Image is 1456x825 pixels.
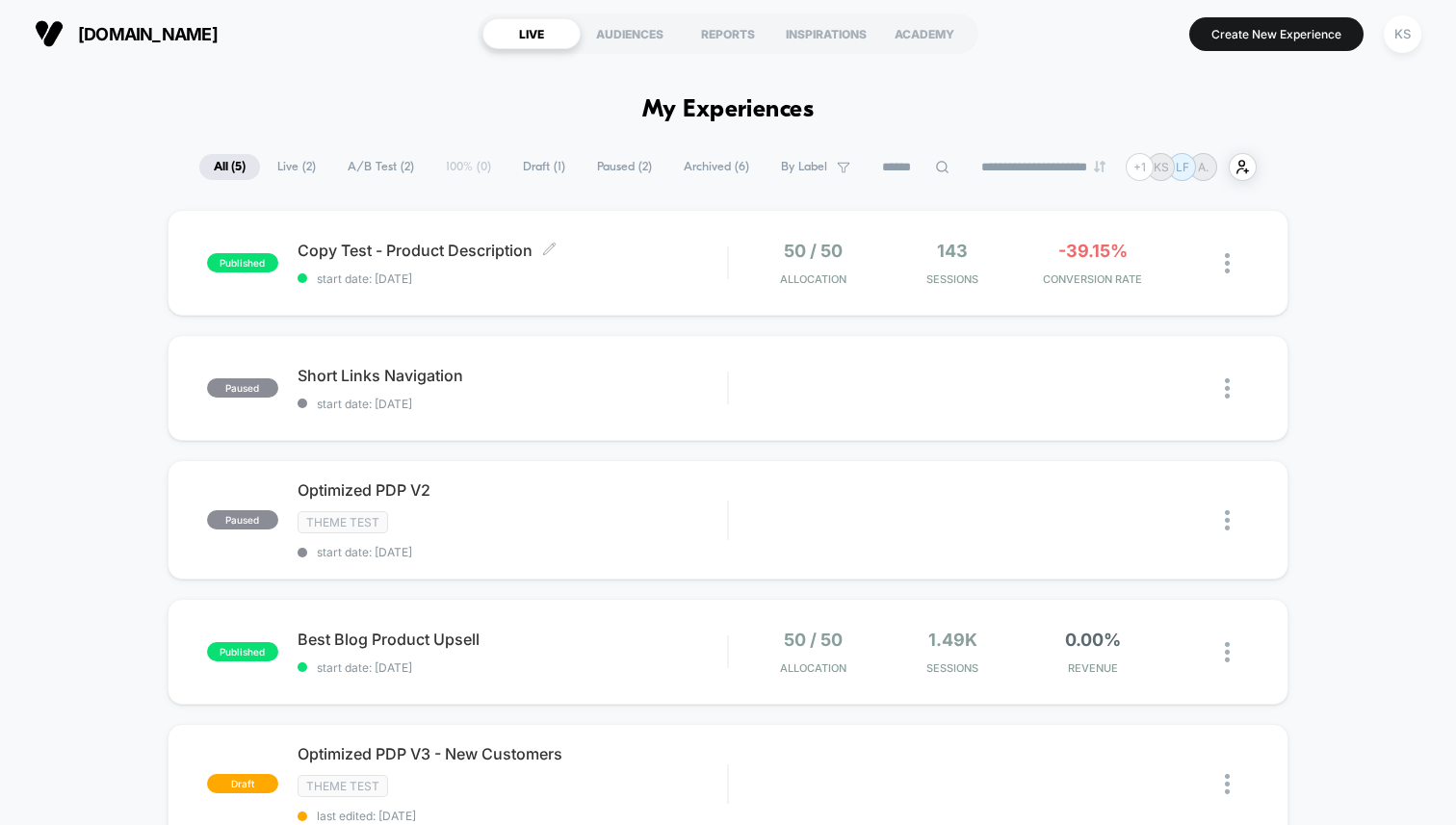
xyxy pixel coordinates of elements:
div: LIVE [482,18,581,49]
span: draft [207,774,278,793]
span: REVENUE [1027,661,1157,675]
span: Best Blog Product Upsell [298,630,727,649]
img: end [1094,161,1105,172]
span: paused [207,378,278,398]
img: close [1225,510,1230,530]
span: By Label [781,160,827,174]
span: Allocation [780,661,846,675]
span: Archived ( 6 ) [669,154,764,180]
span: published [207,253,278,272]
span: Allocation [780,272,846,286]
span: Draft ( 1 ) [508,154,580,180]
span: Optimized PDP V3 - New Customers [298,744,727,763]
span: Sessions [888,272,1018,286]
span: [DOMAIN_NAME] [78,24,218,44]
span: 50 / 50 [784,241,843,261]
img: Visually logo [35,19,64,48]
div: AUDIENCES [581,18,679,49]
span: Copy Test - Product Description [298,241,727,260]
span: Theme Test [298,511,388,533]
span: last edited: [DATE] [298,809,727,823]
button: Create New Experience [1189,17,1364,51]
span: paused [207,510,278,529]
img: close [1225,253,1230,273]
span: All ( 5 ) [199,154,260,180]
span: -39.15% [1058,241,1128,261]
span: start date: [DATE] [298,660,727,675]
span: A/B Test ( 2 ) [333,154,429,180]
span: published [207,642,278,661]
button: [DOMAIN_NAME] [29,18,223,49]
span: start date: [DATE] [298,397,727,411]
span: 0.00% [1065,630,1121,650]
div: KS [1384,15,1421,53]
span: CONVERSION RATE [1027,272,1157,286]
p: LF [1176,160,1189,174]
span: 143 [937,241,968,261]
span: Sessions [888,661,1018,675]
span: 1.49k [928,630,977,650]
div: + 1 [1126,153,1154,181]
img: close [1225,774,1230,794]
h1: My Experiences [642,96,815,124]
span: Theme Test [298,775,388,797]
span: 50 / 50 [784,630,843,650]
img: close [1225,642,1230,662]
img: close [1225,378,1230,399]
span: start date: [DATE] [298,271,727,286]
div: REPORTS [679,18,777,49]
span: start date: [DATE] [298,545,727,559]
span: Paused ( 2 ) [583,154,666,180]
div: ACADEMY [875,18,974,49]
span: Optimized PDP V2 [298,480,727,500]
span: Live ( 2 ) [263,154,330,180]
p: A. [1198,160,1209,174]
div: INSPIRATIONS [777,18,875,49]
span: Short Links Navigation [298,366,727,385]
p: KS [1154,160,1169,174]
button: KS [1378,14,1427,54]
